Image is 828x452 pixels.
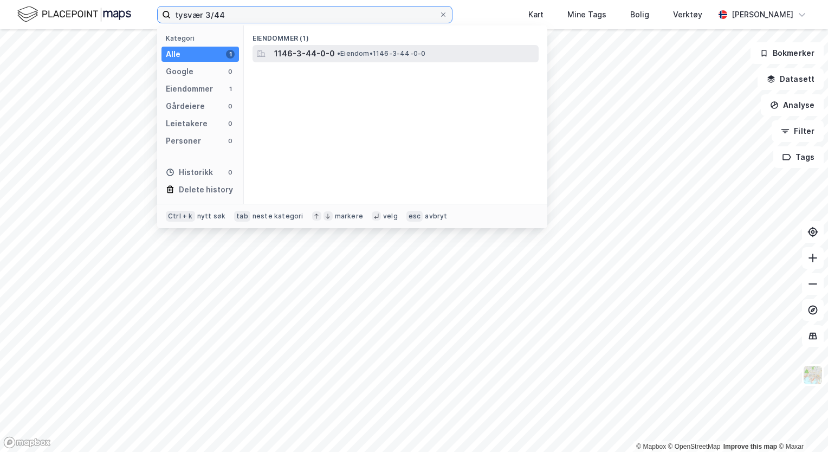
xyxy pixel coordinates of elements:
[723,443,777,450] a: Improve this map
[244,25,547,45] div: Eiendommer (1)
[383,212,398,221] div: velg
[166,117,208,130] div: Leietakere
[166,65,193,78] div: Google
[226,102,235,111] div: 0
[761,94,824,116] button: Analyse
[406,211,423,222] div: esc
[774,400,828,452] iframe: Chat Widget
[171,7,439,23] input: Søk på adresse, matrikkel, gårdeiere, leietakere eller personer
[758,68,824,90] button: Datasett
[179,183,233,196] div: Delete history
[772,120,824,142] button: Filter
[630,8,649,21] div: Bolig
[226,85,235,93] div: 1
[234,211,250,222] div: tab
[17,5,131,24] img: logo.f888ab2527a4732fd821a326f86c7f29.svg
[567,8,606,21] div: Mine Tags
[751,42,824,64] button: Bokmerker
[732,8,793,21] div: [PERSON_NAME]
[226,137,235,145] div: 0
[166,100,205,113] div: Gårdeiere
[166,48,180,61] div: Alle
[773,146,824,168] button: Tags
[226,67,235,76] div: 0
[253,212,303,221] div: neste kategori
[803,365,823,385] img: Z
[197,212,226,221] div: nytt søk
[226,119,235,128] div: 0
[673,8,702,21] div: Verktøy
[636,443,666,450] a: Mapbox
[337,49,425,58] span: Eiendom • 1146-3-44-0-0
[337,49,340,57] span: •
[166,82,213,95] div: Eiendommer
[166,34,239,42] div: Kategori
[226,50,235,59] div: 1
[774,400,828,452] div: Kontrollprogram for chat
[528,8,544,21] div: Kart
[226,168,235,177] div: 0
[335,212,363,221] div: markere
[166,211,195,222] div: Ctrl + k
[166,134,201,147] div: Personer
[425,212,447,221] div: avbryt
[3,436,51,449] a: Mapbox homepage
[668,443,721,450] a: OpenStreetMap
[166,166,213,179] div: Historikk
[274,47,335,60] span: 1146-3-44-0-0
